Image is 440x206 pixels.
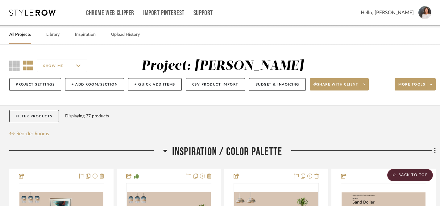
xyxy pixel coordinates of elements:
a: Library [46,31,60,39]
scroll-to-top-button: BACK TO TOP [387,169,433,181]
a: Import Pinterest [143,11,185,16]
button: Reorder Rooms [9,130,49,137]
div: Displaying 37 products [65,110,109,122]
div: Project: [PERSON_NAME] [141,60,304,73]
span: Hello, [PERSON_NAME] [361,9,414,16]
a: Chrome Web Clipper [86,11,134,16]
span: Inspiration / Color Palette [172,145,282,158]
a: All Projects [9,31,31,39]
a: Inspiration [75,31,96,39]
a: Upload History [111,31,140,39]
button: Project Settings [9,78,61,91]
button: + Quick Add Items [128,78,182,91]
img: avatar [418,6,431,19]
button: Share with client [310,78,369,90]
span: More tools [398,82,425,91]
button: Budget & Invoicing [249,78,306,91]
button: + Add Room/Section [65,78,124,91]
button: Filter Products [9,110,59,123]
button: CSV Product Import [186,78,245,91]
button: More tools [395,78,436,90]
span: Share with client [313,82,359,91]
span: Reorder Rooms [16,130,49,137]
a: Support [193,11,213,16]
